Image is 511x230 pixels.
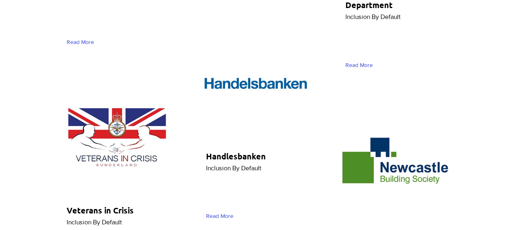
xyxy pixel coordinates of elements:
a: Read More [345,58,376,72]
span: Inclusion By Default [206,164,261,171]
a: Read More [206,209,237,223]
span: Read More [345,61,373,69]
span: Read More [67,38,94,46]
span: Handlesbanken [206,151,266,161]
span: Inclusion By Default [345,13,401,20]
span: Inclusion By Default [67,218,122,225]
span: Veterans in Crisis [67,205,134,215]
span: Read More [206,212,233,220]
a: Read More [67,35,98,49]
